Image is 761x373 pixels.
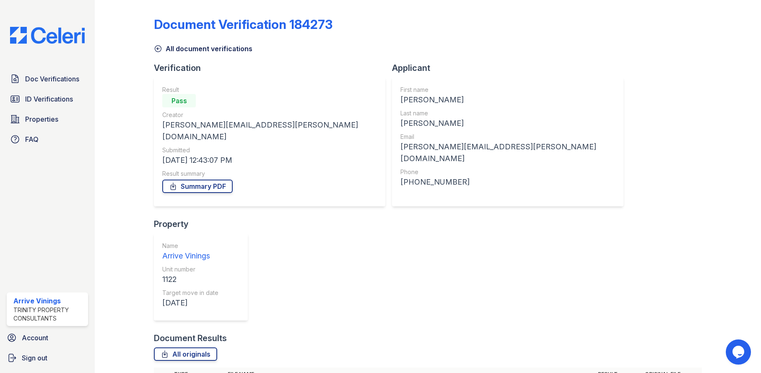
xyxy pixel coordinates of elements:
div: Email [400,133,615,141]
iframe: chat widget [726,339,753,365]
div: Pass [162,94,196,107]
div: [PERSON_NAME][EMAIL_ADDRESS][PERSON_NAME][DOMAIN_NAME] [400,141,615,164]
div: [DATE] 12:43:07 PM [162,154,377,166]
div: Arrive Vinings [13,296,85,306]
div: Result summary [162,170,377,178]
div: Phone [400,168,615,176]
div: Applicant [392,62,630,74]
div: [PERSON_NAME][EMAIL_ADDRESS][PERSON_NAME][DOMAIN_NAME] [162,119,377,143]
div: Creator [162,111,377,119]
div: Target move in date [162,289,218,297]
div: Result [162,86,377,94]
a: Name Arrive Vinings [162,242,218,262]
a: Sign out [3,350,91,366]
a: Summary PDF [162,180,233,193]
span: Sign out [22,353,47,363]
div: [PERSON_NAME] [400,94,615,106]
div: Last name [400,109,615,117]
a: Properties [7,111,88,128]
img: CE_Logo_Blue-a8612792a0a2168367f1c8372b55b34899dd931a85d93a1a3d3e32e68fde9ad4.png [3,27,91,44]
div: Verification [154,62,392,74]
span: FAQ [25,134,39,144]
div: Document Results [154,332,227,344]
div: Name [162,242,218,250]
span: ID Verifications [25,94,73,104]
div: Submitted [162,146,377,154]
div: First name [400,86,615,94]
a: All document verifications [154,44,252,54]
a: All originals [154,347,217,361]
div: 1122 [162,274,218,285]
span: Doc Verifications [25,74,79,84]
div: Trinity Property Consultants [13,306,85,323]
span: Account [22,333,48,343]
span: Properties [25,114,58,124]
div: Property [154,218,255,230]
div: [DATE] [162,297,218,309]
div: Unit number [162,265,218,274]
div: Arrive Vinings [162,250,218,262]
div: [PHONE_NUMBER] [400,176,615,188]
a: FAQ [7,131,88,148]
a: Doc Verifications [7,70,88,87]
a: Account [3,329,91,346]
a: ID Verifications [7,91,88,107]
div: Document Verification 184273 [154,17,332,32]
div: [PERSON_NAME] [400,117,615,129]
